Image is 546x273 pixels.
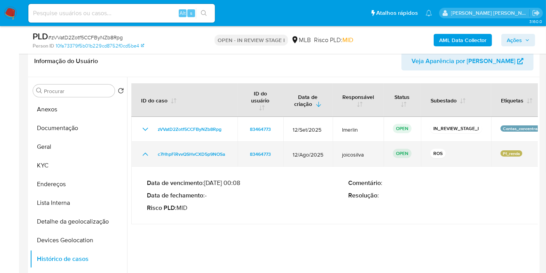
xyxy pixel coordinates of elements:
[30,137,127,156] button: Geral
[118,88,124,96] button: Retornar ao pedido padrão
[376,9,418,17] span: Atalhos rápidos
[507,34,522,46] span: Ações
[30,231,127,250] button: Devices Geolocation
[56,42,144,49] a: 10fa73379f5b01b229cd8752f0cd5be4
[30,119,127,137] button: Documentação
[36,88,42,94] button: Procurar
[401,52,534,70] button: Veja Aparência por [PERSON_NAME]
[30,156,127,175] button: KYC
[30,212,127,231] button: Detalhe da geolocalização
[532,9,540,17] a: Sair
[342,35,353,44] span: MID
[529,18,542,25] span: 3.160.0
[34,57,98,65] h1: Informação do Usuário
[28,8,215,18] input: Pesquise usuários ou casos...
[30,194,127,212] button: Lista Interna
[439,34,487,46] b: AML Data Collector
[451,9,530,17] p: leticia.merlin@mercadolivre.com
[196,8,212,19] button: search-icon
[33,30,48,42] b: PLD
[215,35,288,46] p: OPEN - IN REVIEW STAGE I
[48,33,123,41] span: # zVVatD2Zotf5CCFByNZb8Rpg
[291,36,311,44] div: MLB
[314,36,353,44] span: Risco PLD:
[30,100,127,119] button: Anexos
[190,9,192,17] span: s
[30,250,127,268] button: Histórico de casos
[412,52,515,70] span: Veja Aparência por [PERSON_NAME]
[30,175,127,194] button: Endereços
[180,9,186,17] span: Alt
[44,88,112,95] input: Procurar
[434,34,492,46] button: AML Data Collector
[501,34,535,46] button: Ações
[426,10,432,16] a: Notificações
[33,42,54,49] b: Person ID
